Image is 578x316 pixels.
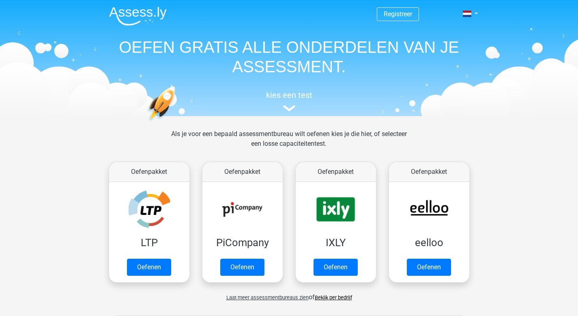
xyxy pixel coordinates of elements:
[147,86,207,160] img: oefenen
[109,6,167,26] img: Assessly
[127,259,171,276] a: Oefenen
[165,129,413,158] div: Als je voor een bepaald assessmentbureau wilt oefenen kies je die hier, of selecteer een losse ca...
[103,286,476,302] div: of
[103,90,476,112] a: kies een test
[103,37,476,76] h1: OEFEN GRATIS ALLE ONDERDELEN VAN JE ASSESSMENT.
[407,259,451,276] a: Oefenen
[103,90,476,100] h5: kies een test
[384,10,412,18] a: Registreer
[314,259,358,276] a: Oefenen
[220,259,264,276] a: Oefenen
[315,294,352,301] a: Bekijk per bedrijf
[283,105,295,111] img: assessment
[226,294,309,301] span: Laat meer assessmentbureaus zien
